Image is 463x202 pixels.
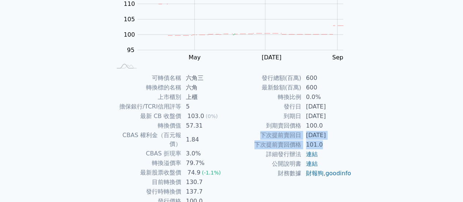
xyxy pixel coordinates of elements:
[302,169,352,178] td: ,
[186,112,206,121] div: 103.0
[182,149,232,158] td: 3.0%
[302,111,352,121] td: [DATE]
[112,149,182,158] td: CBAS 折現率
[302,92,352,102] td: 0.0%
[112,83,182,92] td: 轉換標的名稱
[186,168,202,177] div: 74.9
[232,121,302,131] td: 到期賣回價格
[202,170,221,176] span: (-1.1%)
[232,111,302,121] td: 到期日
[232,169,302,178] td: 財務數據
[124,16,135,23] tspan: 105
[302,73,352,83] td: 600
[306,160,318,167] a: 連結
[426,167,463,202] iframe: Chat Widget
[302,102,352,111] td: [DATE]
[262,54,281,61] tspan: [DATE]
[232,159,302,169] td: 公開說明書
[302,140,352,150] td: 101.0
[206,113,218,119] span: (0%)
[188,54,201,61] tspan: May
[112,131,182,149] td: CBAS 權利金（百元報價）
[302,121,352,131] td: 100.0
[232,83,302,92] td: 最新餘額(百萬)
[332,54,343,61] tspan: Sep
[232,131,302,140] td: 下次提前賣回日
[112,111,182,121] td: 最新 CB 收盤價
[112,187,182,197] td: 發行時轉換價
[112,177,182,187] td: 目前轉換價
[182,131,232,149] td: 1.84
[112,102,182,111] td: 擔保銀行/TCRI信用評等
[182,102,232,111] td: 5
[112,121,182,131] td: 轉換價值
[182,83,232,92] td: 六角
[232,150,302,159] td: 詳細發行辦法
[124,0,135,7] tspan: 110
[306,170,324,177] a: 財報狗
[306,151,318,158] a: 連結
[232,92,302,102] td: 轉換比例
[124,31,135,38] tspan: 100
[182,92,232,102] td: 上櫃
[112,158,182,168] td: 轉換溢價率
[127,47,134,54] tspan: 95
[182,187,232,197] td: 137.7
[182,73,232,83] td: 六角三
[232,140,302,150] td: 下次提前賣回價格
[232,73,302,83] td: 發行總額(百萬)
[325,170,351,177] a: goodinfo
[182,158,232,168] td: 79.7%
[232,102,302,111] td: 發行日
[112,92,182,102] td: 上市櫃別
[182,121,232,131] td: 57.31
[426,167,463,202] div: 聊天小工具
[112,73,182,83] td: 可轉債名稱
[302,131,352,140] td: [DATE]
[302,83,352,92] td: 600
[182,177,232,187] td: 130.7
[112,168,182,177] td: 最新股票收盤價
